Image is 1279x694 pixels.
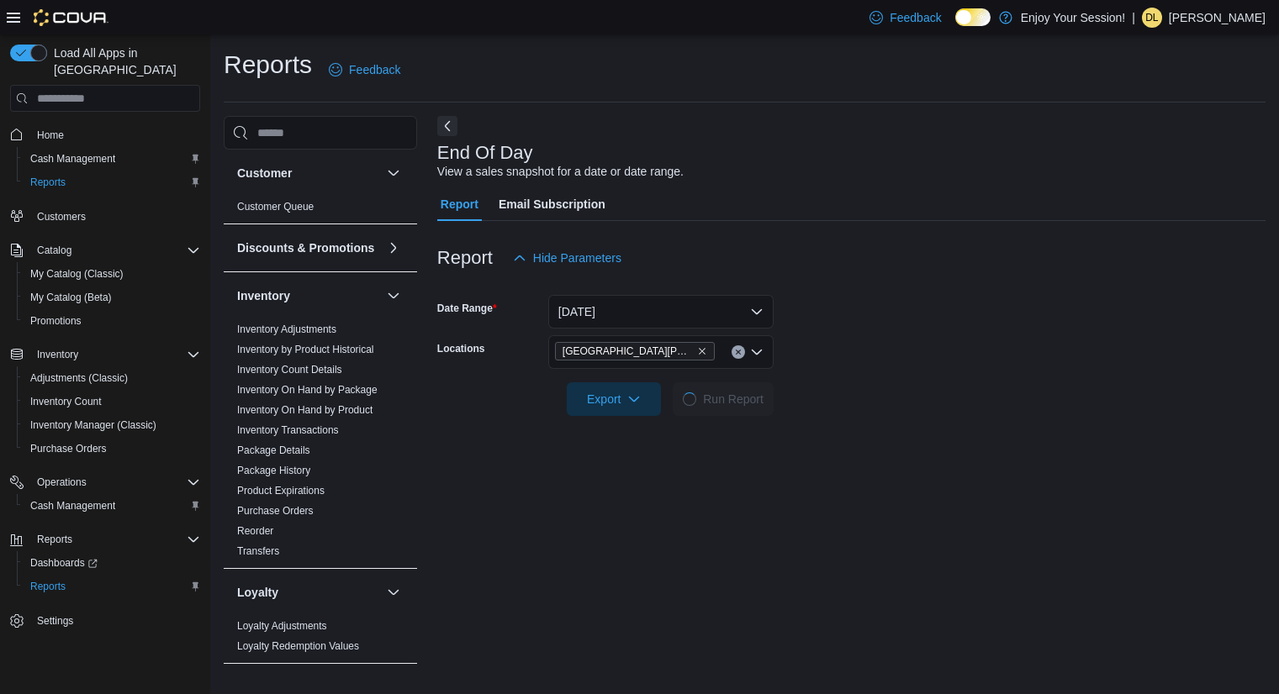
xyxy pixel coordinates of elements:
button: Reports [17,171,207,194]
span: Sault Ste Marie - Hillside [555,342,715,360]
a: Package Details [237,444,310,456]
button: Remove Sault Ste Marie - Hillside from selection in this group [697,346,707,356]
p: | [1132,8,1135,28]
div: Customer [224,197,417,223]
span: Dark Mode [955,26,956,27]
a: Promotions [24,311,88,331]
span: Purchase Orders [30,442,107,455]
span: Home [30,124,200,145]
span: Cash Management [30,499,115,513]
a: Settings [30,611,80,631]
a: Inventory Manager (Classic) [24,415,163,435]
div: Inventory [224,319,417,568]
span: My Catalog (Classic) [30,267,124,281]
h3: Loyalty [237,584,278,601]
span: Feedback [349,61,400,78]
a: Cash Management [24,496,122,516]
h1: Reports [224,48,312,81]
span: Operations [37,476,87,489]
label: Date Range [437,302,497,315]
span: Customers [30,206,200,227]
button: Discounts & Promotions [383,238,404,258]
span: Catalog [30,240,200,260]
a: My Catalog (Beta) [24,287,119,308]
span: Inventory Count Details [237,363,342,376]
span: Customers [37,210,86,223]
button: Customer [383,163,404,183]
a: Loyalty Adjustments [237,620,327,632]
span: Run Report [703,391,764,407]
span: Promotions [30,314,82,328]
a: Dashboards [24,553,104,573]
span: Package Details [237,444,310,457]
span: Inventory by Product Historical [237,343,374,356]
h3: Discounts & Promotions [237,239,374,256]
span: Loyalty Redemption Values [237,639,359,653]
span: [GEOGRAPHIC_DATA][PERSON_NAME] [563,343,694,360]
span: Report [441,187,478,221]
h3: Report [437,248,493,268]
span: Reports [30,529,200,549]
nav: Complex example [10,115,200,676]
button: Reports [3,528,207,551]
span: Export [577,382,651,416]
span: Email Subscription [499,187,605,221]
span: Customer Queue [237,200,314,213]
a: Purchase Orders [237,505,314,517]
button: Catalog [30,240,78,260]
span: Purchase Orders [237,504,314,518]
span: Inventory Manager (Classic) [24,415,200,435]
button: Inventory Count [17,390,207,413]
span: Product Expirations [237,484,325,497]
button: Customers [3,204,207,229]
button: Purchase Orders [17,437,207,460]
div: View a sales snapshot for a date or date range. [437,163,684,181]
span: Inventory [37,348,78,361]
button: Operations [30,472,93,492]
button: Hide Parameters [506,241,628,275]
span: My Catalog (Classic) [24,264,200,284]
img: Cova [34,9,108,26]
button: [DATE] [548,295,774,329]
span: Dashboards [30,556,98,570]
span: DL [1145,8,1158,28]
button: Open list of options [750,345,764,359]
a: My Catalog (Classic) [24,264,130,284]
a: Reports [24,576,72,597]
span: Adjustments (Classic) [30,371,128,385]
a: Product Expirations [237,485,325,497]
a: Inventory by Product Historical [237,344,374,355]
span: Purchase Orders [24,439,200,459]
span: Adjustments (Classic) [24,368,200,388]
a: Transfers [237,545,279,557]
h3: End Of Day [437,143,533,163]
button: Adjustments (Classic) [17,366,207,390]
h3: Inventory [237,287,290,304]
span: Loyalty Adjustments [237,619,327,633]
span: Home [37,129,64,142]
button: Inventory [30,344,85,365]
span: Inventory Transactions [237,423,339,437]
button: Home [3,122,207,146]
span: Package History [237,464,310,477]
a: Feedback [863,1,948,34]
span: Inventory [30,344,200,365]
button: Inventory Manager (Classic) [17,413,207,437]
a: Loyalty Redemption Values [237,640,359,652]
span: My Catalog (Beta) [24,287,200,308]
a: Inventory Count Details [237,364,342,376]
button: Inventory [383,286,404,306]
span: Cash Management [24,496,200,516]
span: Feedback [890,9,941,26]
a: Reorder [237,525,273,537]
a: Feedback [322,53,407,87]
span: Inventory Adjustments [237,323,336,336]
button: Reports [17,575,207,598]
span: Operations [30,472,200,492]
span: Dashboards [24,553,200,573]
button: My Catalog (Beta) [17,286,207,309]
button: Cash Management [17,147,207,171]
button: Operations [3,471,207,494]
a: Dashboards [17,551,207,575]
input: Dark Mode [955,8,991,26]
